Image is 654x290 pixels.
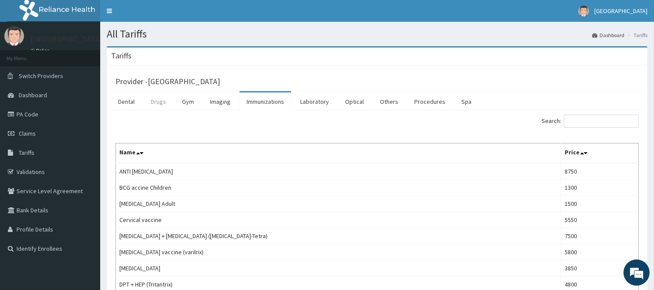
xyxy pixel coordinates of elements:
[407,92,452,111] a: Procedures
[338,92,371,111] a: Optical
[240,92,291,111] a: Immunizations
[592,31,624,39] a: Dashboard
[561,143,638,164] th: Price
[111,92,142,111] a: Dental
[19,130,36,137] span: Claims
[542,115,639,128] label: Search:
[116,260,561,276] td: [MEDICAL_DATA]
[454,92,478,111] a: Spa
[561,180,638,196] td: 1300
[175,92,201,111] a: Gym
[116,228,561,244] td: [MEDICAL_DATA] + [MEDICAL_DATA] ([MEDICAL_DATA]-Tetra)
[564,115,639,128] input: Search:
[30,48,51,54] a: Online
[116,163,561,180] td: ANTI [MEDICAL_DATA]
[144,92,173,111] a: Drugs
[561,244,638,260] td: 5800
[30,35,102,43] p: [GEOGRAPHIC_DATA]
[111,52,132,60] h3: Tariffs
[107,28,647,40] h1: All Tariffs
[4,26,24,46] img: User Image
[561,196,638,212] td: 1500
[561,163,638,180] td: 8750
[115,78,220,85] h3: Provider - [GEOGRAPHIC_DATA]
[625,31,647,39] li: Tariffs
[578,6,589,17] img: User Image
[116,244,561,260] td: [MEDICAL_DATA] vaccine (varilrix)
[561,212,638,228] td: 5550
[203,92,237,111] a: Imaging
[116,180,561,196] td: BCG accine Children
[561,228,638,244] td: 7500
[373,92,405,111] a: Others
[293,92,336,111] a: Laboratory
[116,196,561,212] td: [MEDICAL_DATA] Adult
[19,91,47,99] span: Dashboard
[19,149,34,157] span: Tariffs
[116,143,561,164] th: Name
[19,72,63,80] span: Switch Providers
[594,7,647,15] span: [GEOGRAPHIC_DATA]
[116,212,561,228] td: Cervical vaccine
[561,260,638,276] td: 3850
